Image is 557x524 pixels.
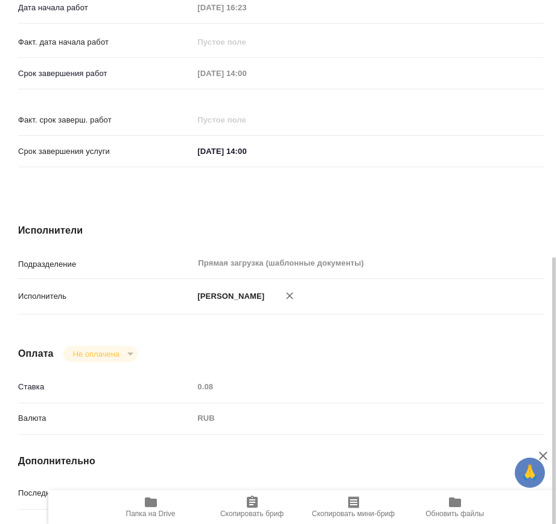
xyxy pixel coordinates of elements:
[193,111,299,129] input: Пустое поле
[193,290,264,302] p: [PERSON_NAME]
[312,510,395,518] span: Скопировать мини-бриф
[18,381,193,393] p: Ставка
[100,490,202,524] button: Папка на Drive
[18,290,193,302] p: Исполнитель
[303,490,404,524] button: Скопировать мини-бриф
[220,510,284,518] span: Скопировать бриф
[193,33,299,51] input: Пустое поле
[202,490,303,524] button: Скопировать бриф
[18,145,193,158] p: Срок завершения услуги
[193,378,544,395] input: Пустое поле
[18,347,54,361] h4: Оплата
[18,487,193,499] p: Последнее изменение
[18,114,193,126] p: Факт. срок заверш. работ
[515,458,545,488] button: 🙏
[404,490,506,524] button: Обновить файлы
[18,454,544,468] h4: Дополнительно
[520,460,540,485] span: 🙏
[18,2,193,14] p: Дата начала работ
[193,65,299,82] input: Пустое поле
[18,223,544,238] h4: Исполнители
[18,258,193,270] p: Подразделение
[193,142,299,160] input: ✎ Введи что-нибудь
[69,349,123,359] button: Не оплачена
[276,283,303,309] button: Удалить исполнителя
[193,484,544,502] input: Пустое поле
[193,408,544,429] div: RUB
[425,510,484,518] span: Обновить файлы
[18,68,193,80] p: Срок завершения работ
[126,510,176,518] span: Папка на Drive
[18,412,193,424] p: Валюта
[63,346,138,362] div: Не оплачена
[18,36,193,48] p: Факт. дата начала работ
